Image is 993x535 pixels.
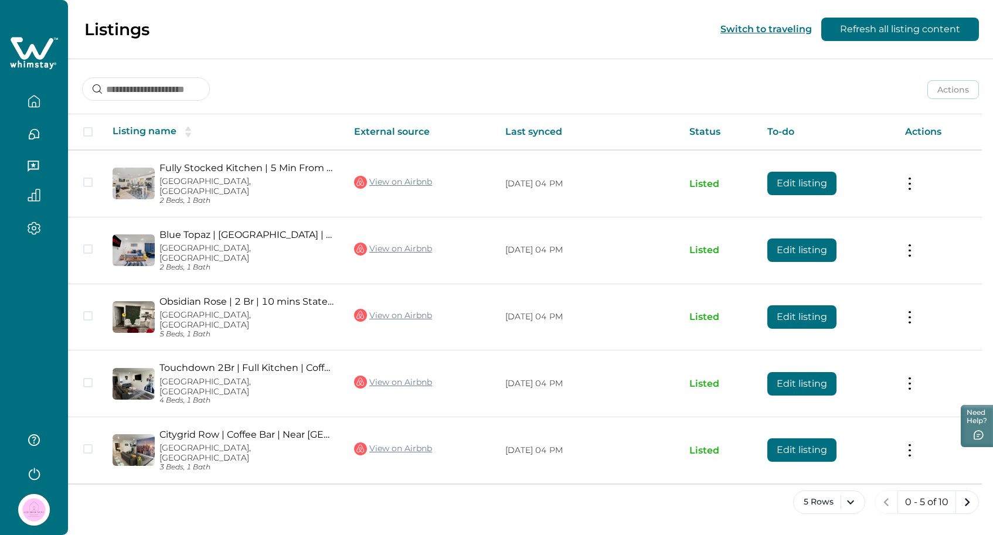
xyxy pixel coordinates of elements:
p: [GEOGRAPHIC_DATA], [GEOGRAPHIC_DATA] [159,176,335,196]
p: Listings [84,19,149,39]
button: 5 Rows [793,490,865,514]
a: Obsidian Rose | 2 Br | 10 mins State Fair [159,296,335,307]
button: Edit listing [767,438,836,462]
a: View on Airbnb [354,308,432,323]
p: [DATE] 04 PM [505,445,670,456]
p: [GEOGRAPHIC_DATA], [GEOGRAPHIC_DATA] [159,310,335,330]
a: Citygrid Row | Coffee Bar | Near [GEOGRAPHIC_DATA] [159,429,335,440]
a: View on Airbnb [354,175,432,190]
p: Listed [689,244,749,256]
p: Listed [689,178,749,190]
p: Listed [689,311,749,323]
a: Blue Topaz | [GEOGRAPHIC_DATA] | WiFi [159,229,335,240]
p: [DATE] 04 PM [505,378,670,390]
p: [DATE] 04 PM [505,311,670,323]
button: previous page [875,490,898,514]
button: Edit listing [767,238,836,262]
p: 0 - 5 of 10 [905,496,948,508]
a: View on Airbnb [354,441,432,456]
th: Actions [896,114,982,150]
img: Whimstay Host [18,494,50,526]
p: 2 Beds, 1 Bath [159,263,335,272]
img: propertyImage_Citygrid Row | Coffee Bar | Near Deep Ellum [113,434,155,466]
p: 4 Beds, 1 Bath [159,396,335,405]
button: next page [955,490,979,514]
a: Fully Stocked Kitchen | 5 Min From State Fair [159,162,335,173]
button: Edit listing [767,172,836,195]
img: propertyImage_Touchdown 2Br | Full Kitchen | Coffee Bar [113,368,155,400]
button: Refresh all listing content [821,18,979,41]
img: propertyImage_Fully Stocked Kitchen | 5 Min From State Fair [113,168,155,199]
th: Last synced [496,114,679,150]
p: [DATE] 04 PM [505,244,670,256]
img: propertyImage_Blue Topaz | Near Art District | WiFi [113,234,155,266]
button: Actions [927,80,979,99]
a: View on Airbnb [354,374,432,390]
p: [GEOGRAPHIC_DATA], [GEOGRAPHIC_DATA] [159,377,335,397]
img: propertyImage_Obsidian Rose | 2 Br | 10 mins State Fair [113,301,155,333]
th: Status [680,114,758,150]
button: Switch to traveling [720,23,812,35]
button: Edit listing [767,305,836,329]
p: Listed [689,378,749,390]
a: Touchdown 2Br | Full Kitchen | Coffee Bar [159,362,335,373]
button: sorting [176,126,200,138]
p: [DATE] 04 PM [505,178,670,190]
a: View on Airbnb [354,241,432,257]
th: Listing name [103,114,345,150]
th: External source [345,114,496,150]
p: 3 Beds, 1 Bath [159,463,335,472]
button: Edit listing [767,372,836,396]
p: [GEOGRAPHIC_DATA], [GEOGRAPHIC_DATA] [159,243,335,263]
button: 0 - 5 of 10 [897,490,956,514]
p: 5 Beds, 1 Bath [159,330,335,339]
p: Listed [689,445,749,456]
th: To-do [758,114,896,150]
p: 2 Beds, 1 Bath [159,196,335,205]
p: [GEOGRAPHIC_DATA], [GEOGRAPHIC_DATA] [159,443,335,463]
